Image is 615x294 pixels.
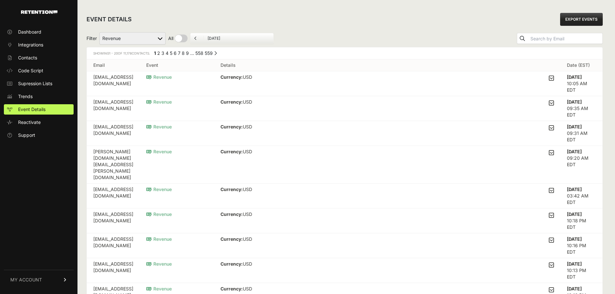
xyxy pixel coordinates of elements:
[161,50,164,56] a: Page 3
[560,96,602,121] td: 09:35 AM EDT
[567,261,582,267] strong: [DATE]
[122,51,150,55] span: Contacts.
[220,236,243,242] strong: Currency:
[220,124,243,129] strong: Currency:
[153,50,217,58] div: Pagination
[146,99,172,105] span: Revenue
[220,286,243,291] strong: Currency:
[220,99,243,105] strong: Currency:
[87,146,140,184] td: [PERSON_NAME][DOMAIN_NAME][EMAIL_ADDRESS][PERSON_NAME][DOMAIN_NAME]
[220,286,273,292] p: USD
[220,99,276,105] p: USD
[99,32,166,45] select: Filter
[560,146,602,184] td: 09:20 AM EDT
[4,53,74,63] a: Contacts
[4,270,74,289] a: MY ACCOUNT
[220,124,277,130] p: USD
[10,277,42,283] span: MY ACCOUNT
[146,124,172,129] span: Revenue
[154,50,156,56] em: Page 1
[560,71,602,96] td: 10:05 AM EDT
[146,261,172,267] span: Revenue
[18,132,35,138] span: Support
[220,211,243,217] strong: Currency:
[529,34,602,43] input: Search by Email
[220,187,243,192] strong: Currency:
[109,51,118,55] span: 1 - 20
[18,119,41,126] span: Reactivate
[123,51,132,55] span: 11,178
[146,211,172,217] span: Revenue
[4,66,74,76] a: Code Script
[560,233,602,258] td: 10:16 PM EDT
[560,258,602,283] td: 10:13 PM EDT
[4,130,74,140] a: Support
[567,124,582,129] strong: [DATE]
[195,50,203,56] a: Page 558
[560,208,602,233] td: 10:18 PM EDT
[560,59,602,71] th: Date (EST)
[220,261,243,267] strong: Currency:
[4,104,74,115] a: Event Details
[87,59,140,71] th: Email
[220,149,243,154] strong: Currency:
[146,149,172,154] span: Revenue
[18,93,33,100] span: Trends
[4,27,74,37] a: Dashboard
[567,149,582,154] strong: [DATE]
[87,71,140,96] td: [EMAIL_ADDRESS][DOMAIN_NAME]
[146,236,172,242] span: Revenue
[560,121,602,146] td: 09:31 AM EDT
[205,50,213,56] a: Page 559
[18,80,52,87] span: Supression Lists
[560,13,603,26] a: EXPORT EVENTS
[87,35,97,42] span: Filter
[157,50,160,56] a: Page 2
[182,50,185,56] a: Page 8
[190,50,194,56] span: …
[170,50,172,56] a: Page 5
[87,96,140,121] td: [EMAIL_ADDRESS][DOMAIN_NAME]
[87,258,140,283] td: [EMAIL_ADDRESS][DOMAIN_NAME]
[146,286,172,291] span: Revenue
[4,91,74,102] a: Trends
[87,15,132,24] h2: EVENT DETAILS
[4,40,74,50] a: Integrations
[166,50,169,56] a: Page 4
[87,233,140,258] td: [EMAIL_ADDRESS][DOMAIN_NAME]
[18,106,46,113] span: Event Details
[220,74,276,80] p: USD
[87,208,140,233] td: [EMAIL_ADDRESS][DOMAIN_NAME]
[220,74,243,80] strong: Currency:
[567,236,582,242] strong: [DATE]
[567,99,582,105] strong: [DATE]
[220,211,276,218] p: USD
[178,50,180,56] a: Page 7
[567,211,582,217] strong: [DATE]
[560,184,602,208] td: 03:42 AM EDT
[18,55,37,61] span: Contacts
[220,148,275,155] p: USD
[93,50,150,56] div: Showing of
[220,186,275,193] p: USD
[18,67,43,74] span: Code Script
[4,78,74,89] a: Supression Lists
[214,59,560,71] th: Details
[174,50,177,56] a: Page 6
[220,261,274,267] p: USD
[4,117,74,127] a: Reactivate
[87,121,140,146] td: [EMAIL_ADDRESS][DOMAIN_NAME]
[186,50,189,56] a: Page 9
[87,184,140,208] td: [EMAIL_ADDRESS][DOMAIN_NAME]
[18,42,43,48] span: Integrations
[567,187,582,192] strong: [DATE]
[220,236,274,242] p: USD
[21,10,57,14] img: Retention.com
[18,29,41,35] span: Dashboard
[567,286,582,291] strong: [DATE]
[146,187,172,192] span: Revenue
[140,59,214,71] th: Event
[146,74,172,80] span: Revenue
[567,74,582,80] strong: [DATE]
